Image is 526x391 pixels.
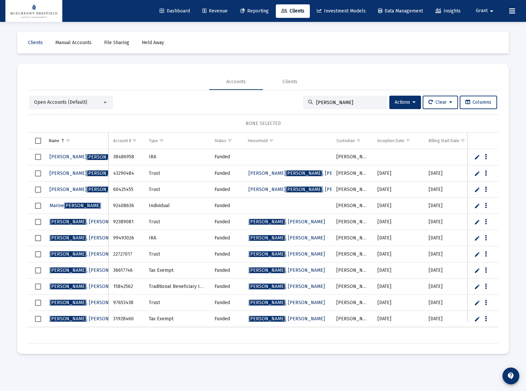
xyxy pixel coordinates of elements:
a: Edit [474,300,480,306]
a: File Sharing [99,36,135,50]
div: Funded [215,154,238,160]
td: [DATE] [373,279,424,295]
div: Data grid [27,133,499,344]
span: , [PERSON_NAME] [50,251,126,257]
td: [PERSON_NAME] [332,295,373,311]
td: Column Custodian [332,133,373,149]
span: Show filter options for column 'Custodian' [356,138,361,143]
div: Funded [215,186,238,193]
td: [DATE] [373,182,424,198]
td: IRA [144,149,210,165]
a: [PERSON_NAME], [PERSON_NAME] [248,265,326,275]
a: Clients [276,4,310,18]
span: [PERSON_NAME] , [PERSON_NAME] [249,170,362,176]
span: [PERSON_NAME] [286,170,323,176]
td: Column Type [144,133,210,149]
span: [PERSON_NAME] [50,316,87,322]
span: Data Management [378,8,423,14]
mat-icon: contact_support [507,372,515,380]
div: Funded [215,219,238,225]
button: Clear [423,96,458,109]
span: Grant [476,8,488,14]
span: [PERSON_NAME] [50,154,124,160]
td: 22727017 [108,246,144,262]
a: Edit [474,219,480,225]
td: [DATE] [373,311,424,327]
a: [PERSON_NAME], [PERSON_NAME] [248,249,326,259]
a: [PERSON_NAME][PERSON_NAME], [PERSON_NAME] [49,185,164,195]
td: [DATE] [424,198,480,214]
a: [PERSON_NAME][PERSON_NAME], [PERSON_NAME] [248,168,363,178]
a: Edit [474,267,480,273]
div: Funded [215,267,238,274]
span: [PERSON_NAME] [249,300,286,305]
a: [PERSON_NAME], [PERSON_NAME] [49,298,127,308]
span: Show filter options for column 'Name' [65,138,70,143]
a: Insights [430,4,466,18]
div: Select row [35,235,41,241]
span: [PERSON_NAME] [50,219,87,225]
td: 43290484 [108,165,144,182]
div: Select row [35,170,41,176]
a: Data Management [373,4,428,18]
span: , [PERSON_NAME] [249,284,325,289]
span: , [PERSON_NAME] [50,219,126,225]
a: Edit [474,187,480,193]
td: Trust [144,214,210,230]
td: [DATE] [424,214,480,230]
a: [PERSON_NAME], [PERSON_NAME] [248,282,326,292]
a: [PERSON_NAME], [PERSON_NAME] [49,282,127,292]
span: Insights [435,8,461,14]
td: 97653438 [108,295,144,311]
span: [PERSON_NAME] [249,316,286,322]
td: 36617746 [108,262,144,279]
span: , [PERSON_NAME] [249,316,325,322]
td: [DATE] [373,230,424,246]
span: [PERSON_NAME] [50,251,87,257]
span: [PERSON_NAME] [87,154,124,160]
a: Manual Accounts [50,36,97,50]
span: [PERSON_NAME] [87,170,124,176]
span: , [PERSON_NAME] [249,251,325,257]
td: [PERSON_NAME] [332,182,373,198]
div: Select row [35,316,41,322]
a: [PERSON_NAME], [PERSON_NAME] [248,233,326,243]
a: [PERSON_NAME], [PERSON_NAME] [49,249,127,259]
td: [DATE] [424,311,480,327]
td: [DATE] [424,246,480,262]
span: , [PERSON_NAME] [249,235,325,241]
button: Grant [468,4,504,18]
a: Edit [474,203,480,209]
a: [PERSON_NAME], [PERSON_NAME] [248,298,326,308]
td: [DATE] [373,246,424,262]
td: IRA [144,230,210,246]
span: Columns [465,99,491,105]
span: Marine [50,203,101,208]
a: [PERSON_NAME], [PERSON_NAME] [49,217,127,227]
span: Manual Accounts [55,40,92,45]
button: Actions [389,96,421,109]
div: Account # [113,138,131,143]
div: Select row [35,300,41,306]
td: 92389081 [108,214,144,230]
a: Revenue [197,4,233,18]
td: [DATE] [373,198,424,214]
span: Show filter options for column 'Account #' [132,138,137,143]
span: Investment Models [317,8,366,14]
div: Funded [215,251,238,258]
span: Actions [395,99,416,105]
span: [PERSON_NAME] , [PERSON_NAME] [249,187,362,192]
td: [PERSON_NAME] [332,165,373,182]
a: Edit [474,170,480,176]
td: [PERSON_NAME] [332,230,373,246]
a: Edit [474,154,480,160]
a: Clients [23,36,48,50]
td: Trust [144,182,210,198]
img: Dashboard [10,4,57,18]
span: [PERSON_NAME] [50,284,87,289]
span: [PERSON_NAME] [249,251,286,257]
td: Trust [144,246,210,262]
a: Dashboard [154,4,195,18]
a: Held Away [136,36,169,50]
span: Show filter options for column 'Status' [227,138,232,143]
